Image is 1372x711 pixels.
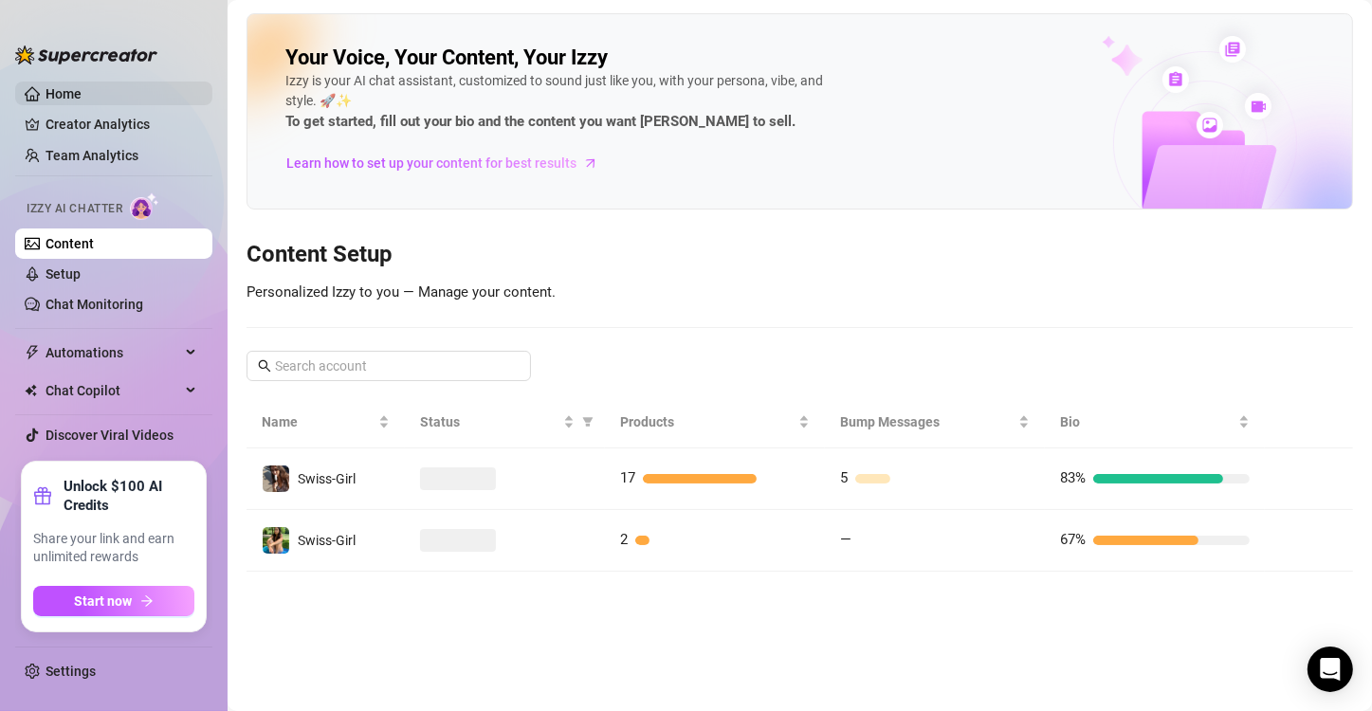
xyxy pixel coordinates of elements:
a: Setup [46,266,81,282]
span: gift [33,486,52,505]
th: Products [605,396,825,448]
span: Personalized Izzy to you — Manage your content. [247,283,556,301]
a: Chat Monitoring [46,297,143,312]
span: Swiss-Girl [298,533,356,548]
span: Automations [46,337,180,368]
span: 2 [620,531,628,548]
input: Search account [275,355,504,376]
img: logo-BBDzfeDw.svg [15,46,157,64]
a: Home [46,86,82,101]
span: filter [578,408,597,436]
span: Products [620,411,795,432]
span: 83% [1060,469,1086,486]
th: Status [405,396,605,448]
span: search [258,359,271,373]
img: AI Chatter [130,192,159,220]
a: Content [46,236,94,251]
span: Start now [75,593,133,609]
div: Open Intercom Messenger [1308,647,1353,692]
h2: Your Voice, Your Content, Your Izzy [285,45,608,71]
span: — [840,531,851,548]
span: Status [420,411,559,432]
span: Share your link and earn unlimited rewards [33,530,194,567]
span: Learn how to set up your content for best results [286,153,576,173]
a: Discover Viral Videos [46,428,174,443]
img: Swiss-Girl [263,465,289,492]
span: thunderbolt [25,345,40,360]
th: Bump Messages [825,396,1045,448]
h3: Content Setup [247,240,1353,270]
strong: Unlock $100 AI Credits [64,477,194,515]
img: Swiss-Girl [263,527,289,554]
img: Chat Copilot [25,384,37,397]
span: arrow-right [140,594,154,608]
button: Start nowarrow-right [33,586,194,616]
span: 5 [840,469,848,486]
span: 17 [620,469,635,486]
span: Chat Copilot [46,375,180,406]
a: Team Analytics [46,148,138,163]
a: Settings [46,664,96,679]
span: 67% [1060,531,1086,548]
span: Bio [1060,411,1235,432]
a: Learn how to set up your content for best results [285,148,613,178]
a: Creator Analytics [46,109,197,139]
th: Bio [1045,396,1265,448]
span: arrow-right [581,154,600,173]
span: Name [262,411,375,432]
strong: To get started, fill out your bio and the content you want [PERSON_NAME] to sell. [285,113,796,130]
span: Izzy AI Chatter [27,200,122,218]
span: Bump Messages [840,411,1015,432]
th: Name [247,396,405,448]
div: Izzy is your AI chat assistant, customized to sound just like you, with your persona, vibe, and s... [285,71,854,134]
span: filter [582,416,594,428]
img: ai-chatter-content-library-cLFOSyPT.png [1058,15,1352,209]
span: Swiss-Girl [298,471,356,486]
